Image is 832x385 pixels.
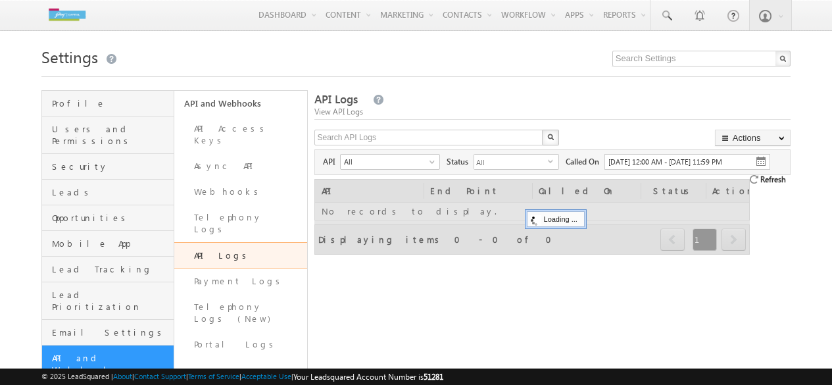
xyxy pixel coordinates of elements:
[424,372,443,382] span: 51281
[174,153,306,179] a: Async API
[52,289,170,313] span: Lead Prioritization
[52,238,170,249] span: Mobile App
[42,257,174,282] a: Lead Tracking
[608,157,722,166] span: [DATE] 12:00 AM - [DATE] 11:59 PM
[323,154,340,168] span: API
[474,155,548,169] span: All
[134,372,186,380] a: Contact Support
[314,106,791,118] div: View API Logs
[174,294,306,332] a: Telephony Logs (New)
[174,116,306,153] a: API Access Keys
[188,372,239,380] a: Terms of Service
[52,186,170,198] span: Leads
[42,320,174,346] a: Email Settings
[174,91,306,116] a: API and Webhooks
[42,116,174,154] a: Users and Permissions
[42,346,174,383] a: API and Webhooks
[344,156,353,168] div: All
[756,156,766,167] img: cal
[113,372,132,380] a: About
[52,97,170,109] span: Profile
[52,263,170,275] span: Lead Tracking
[41,371,443,383] span: © 2025 LeadSquared | | | | |
[174,205,306,242] a: Telephony Logs
[52,212,170,224] span: Opportunities
[41,46,98,67] span: Settings
[174,332,306,357] a: Portal Logs
[174,242,306,269] a: API Logs
[547,134,554,140] img: Search
[52,161,170,172] span: Security
[314,130,544,145] input: Search API Logs
[52,352,170,376] span: API and Webhooks
[42,180,174,205] a: Leads
[566,154,604,168] span: Called On
[42,231,174,257] a: Mobile App
[174,179,306,205] a: Webhooks
[293,372,443,382] span: Your Leadsquared Account Number is
[527,211,585,227] div: Loading ...
[41,3,93,26] img: Custom Logo
[241,372,291,380] a: Acceptable Use
[715,130,791,146] button: Actions
[42,91,174,116] a: Profile
[612,51,791,66] input: Search Settings
[750,175,758,184] img: refresh
[758,172,786,186] span: Refresh
[52,326,170,338] span: Email Settings
[447,154,474,168] span: Status
[52,123,170,147] span: Users and Permissions
[548,158,558,164] span: select
[42,154,174,180] a: Security
[42,205,174,231] a: Opportunities
[314,91,358,107] span: API Logs
[174,269,306,294] a: Payment Logs
[42,282,174,320] a: Lead Prioritization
